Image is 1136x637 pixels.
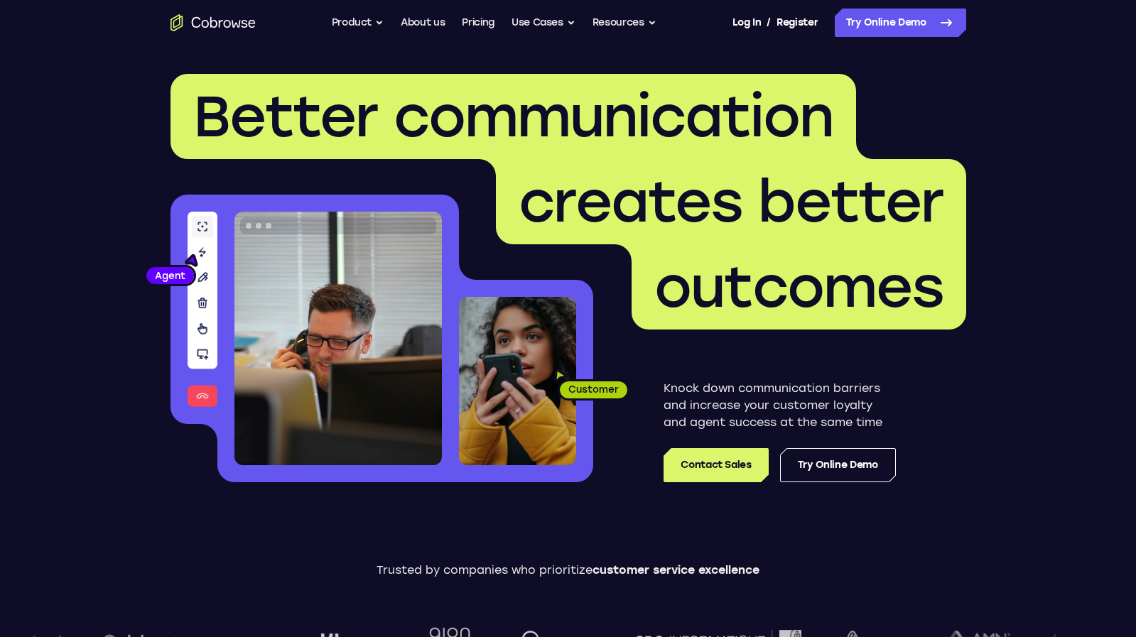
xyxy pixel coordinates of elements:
[332,9,384,37] button: Product
[234,212,442,465] img: A customer support agent talking on the phone
[593,563,759,577] span: customer service excellence
[732,9,761,37] a: Log In
[767,14,771,31] span: /
[664,448,768,482] a: Contact Sales
[654,253,943,321] span: outcomes
[401,9,445,37] a: About us
[512,9,575,37] button: Use Cases
[835,9,966,37] a: Try Online Demo
[519,168,943,236] span: creates better
[593,9,656,37] button: Resources
[664,380,896,431] p: Knock down communication barriers and increase your customer loyalty and agent success at the sam...
[777,9,818,37] a: Register
[462,9,494,37] a: Pricing
[193,82,833,151] span: Better communication
[459,297,576,465] img: A customer holding their phone
[171,14,256,31] a: Go to the home page
[780,448,896,482] a: Try Online Demo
